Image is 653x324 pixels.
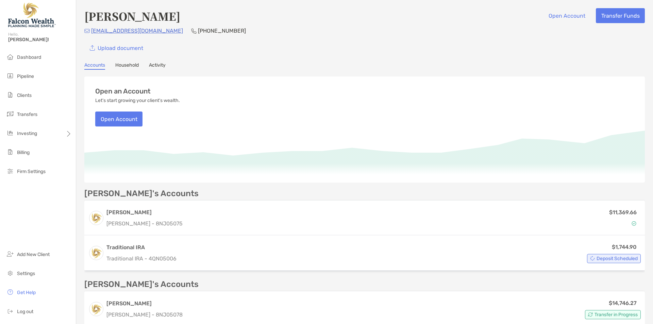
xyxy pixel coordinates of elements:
[595,313,638,317] span: Transfer in Progress
[6,307,14,315] img: logout icon
[149,62,166,70] a: Activity
[6,167,14,175] img: firm-settings icon
[17,112,37,117] span: Transfers
[8,37,72,42] span: [PERSON_NAME]!
[106,243,177,252] h3: Traditional IRA
[95,87,151,95] h3: Open an Account
[198,27,246,35] p: [PHONE_NUMBER]
[609,208,637,217] p: $11,369.66
[17,309,33,314] span: Log out
[106,300,183,308] h3: [PERSON_NAME]
[106,310,183,319] p: [PERSON_NAME] - 8NJ05078
[8,3,56,27] img: Falcon Wealth Planning Logo
[17,92,32,98] span: Clients
[609,299,637,307] p: $14,746.27
[6,53,14,61] img: dashboard icon
[6,72,14,80] img: pipeline icon
[84,280,199,289] p: [PERSON_NAME]'s Accounts
[89,302,103,316] img: logo account
[597,257,638,260] span: Deposit Scheduled
[590,256,595,261] img: Account Status icon
[17,290,36,295] span: Get Help
[17,131,37,136] span: Investing
[17,252,50,257] span: Add New Client
[6,288,14,296] img: get-help icon
[6,148,14,156] img: billing icon
[17,73,34,79] span: Pipeline
[95,98,180,103] p: Let's start growing your client's wealth.
[543,8,590,23] button: Open Account
[106,254,177,263] p: Traditional IRA - 4QN05006
[84,189,199,198] p: [PERSON_NAME]'s Accounts
[91,27,183,35] p: [EMAIL_ADDRESS][DOMAIN_NAME]
[17,150,30,155] span: Billing
[84,62,105,70] a: Accounts
[115,62,139,70] a: Household
[6,269,14,277] img: settings icon
[17,169,46,174] span: Firm Settings
[89,246,103,260] img: logo account
[17,54,41,60] span: Dashboard
[90,45,95,51] img: button icon
[89,211,103,225] img: logo account
[632,221,636,226] img: Account Status icon
[84,8,180,24] h4: [PERSON_NAME]
[6,129,14,137] img: investing icon
[612,243,637,251] p: $1,744.90
[17,271,35,276] span: Settings
[6,250,14,258] img: add_new_client icon
[6,91,14,99] img: clients icon
[191,28,197,34] img: Phone Icon
[95,112,143,126] button: Open Account
[106,208,183,217] h3: [PERSON_NAME]
[588,312,593,317] img: Account Status icon
[6,110,14,118] img: transfers icon
[106,219,183,228] p: [PERSON_NAME] - 8NJ05075
[84,40,148,55] a: Upload document
[596,8,645,23] button: Transfer Funds
[84,29,90,33] img: Email Icon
